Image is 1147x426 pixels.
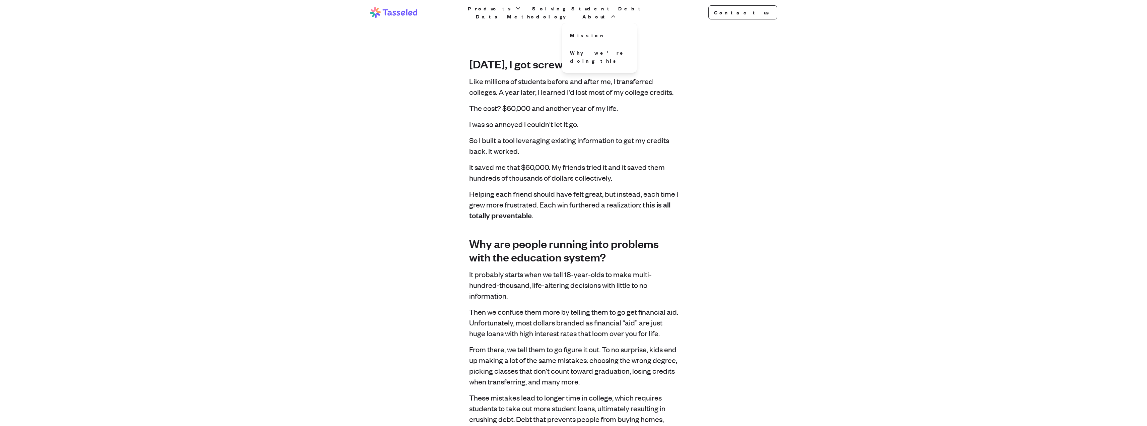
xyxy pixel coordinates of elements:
button: About [581,12,618,20]
p: Helping each friend should have felt great, but instead, each time I grew more frustrated. Each w... [469,188,678,221]
a: Why we're doing this [567,46,632,67]
p: I was so annoyed I couldn't let it go. [469,119,678,129]
p: So I built a tool leveraging existing information to get my credits back. It worked. [469,135,678,156]
h1: [DATE], I got screwed. [469,57,678,70]
a: Data Methodology [475,12,573,20]
a: Mission [567,28,632,42]
p: The cost? $60,000 and another year of my life. [469,103,678,113]
button: Products [467,4,523,12]
span: About [582,12,608,20]
p: Like millions of students before and after me, I transferred colleges. A year later, I learned I'... [469,76,678,97]
h2: Why are people running into problems with the education system? [469,237,678,263]
span: Products [468,4,513,12]
a: Contact us [708,5,777,19]
p: It saved me that $60,000. My friends tried it and it saved them hundreds of thousands of dollars ... [469,162,678,183]
p: Then we confuse them more by telling them to go get financial aid. Unfortunately, most dollars br... [469,306,678,339]
a: Solving Student Debt [531,4,645,12]
p: It probably starts when we tell 18-year-olds to make multi-hundred-thousand, life-altering decisi... [469,269,678,301]
p: From there, we tell them to go figure it out. To no surprise, kids end up making a lot of the sam... [469,344,678,387]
